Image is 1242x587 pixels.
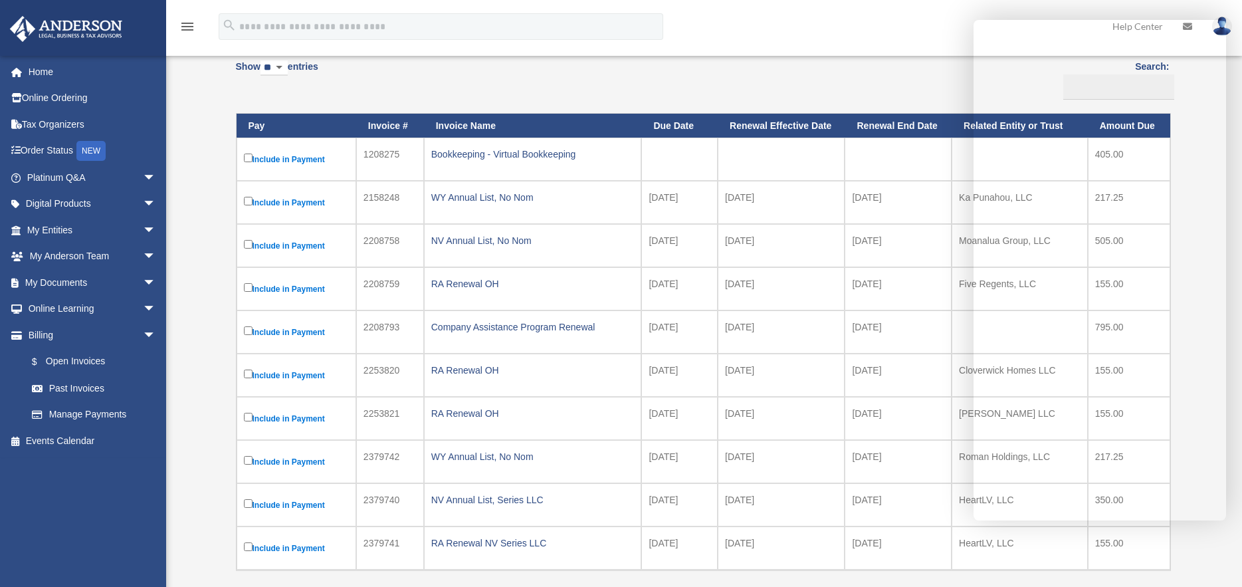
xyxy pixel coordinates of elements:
[19,348,163,376] a: $Open Invoices
[222,18,237,33] i: search
[952,114,1088,138] th: Related Entity or Trust: activate to sort column ascending
[1212,17,1232,36] img: User Pic
[19,402,169,428] a: Manage Payments
[9,138,176,165] a: Order StatusNEW
[244,542,253,551] input: Include in Payment
[244,194,349,211] label: Include in Payment
[1088,527,1170,570] td: 155.00
[641,354,718,397] td: [DATE]
[952,440,1088,483] td: Roman Holdings, LLC
[244,410,349,427] label: Include in Payment
[952,354,1088,397] td: Cloverwick Homes LLC
[244,283,253,292] input: Include in Payment
[179,19,195,35] i: menu
[9,59,176,85] a: Home
[641,527,718,570] td: [DATE]
[244,324,349,340] label: Include in Payment
[356,114,424,138] th: Invoice #: activate to sort column ascending
[431,318,635,336] div: Company Assistance Program Renewal
[356,181,424,224] td: 2158248
[845,354,952,397] td: [DATE]
[9,217,176,243] a: My Entitiesarrow_drop_down
[76,141,106,161] div: NEW
[244,456,253,465] input: Include in Payment
[845,397,952,440] td: [DATE]
[952,224,1088,267] td: Moanalua Group, LLC
[431,145,635,164] div: Bookkeeping - Virtual Bookkeeping
[356,310,424,354] td: 2208793
[143,217,169,244] span: arrow_drop_down
[845,527,952,570] td: [DATE]
[179,23,195,35] a: menu
[431,534,635,552] div: RA Renewal NV Series LLC
[9,296,176,322] a: Online Learningarrow_drop_down
[952,527,1088,570] td: HeartLV, LLC
[260,60,288,76] select: Showentries
[974,20,1226,521] iframe: Chat Window
[9,164,176,191] a: Platinum Q&Aarrow_drop_down
[641,440,718,483] td: [DATE]
[431,188,635,207] div: WY Annual List, No Nom
[845,440,952,483] td: [DATE]
[845,181,952,224] td: [DATE]
[244,326,253,335] input: Include in Payment
[244,453,349,470] label: Include in Payment
[431,275,635,293] div: RA Renewal OH
[143,296,169,323] span: arrow_drop_down
[9,269,176,296] a: My Documentsarrow_drop_down
[244,281,349,297] label: Include in Payment
[143,322,169,349] span: arrow_drop_down
[431,447,635,466] div: WY Annual List, No Nom
[718,397,845,440] td: [DATE]
[845,483,952,527] td: [DATE]
[641,483,718,527] td: [DATE]
[718,354,845,397] td: [DATE]
[641,114,718,138] th: Due Date: activate to sort column ascending
[9,322,169,348] a: Billingarrow_drop_down
[845,267,952,310] td: [DATE]
[641,267,718,310] td: [DATE]
[143,243,169,271] span: arrow_drop_down
[143,191,169,218] span: arrow_drop_down
[952,181,1088,224] td: Ka Punahou, LLC
[9,191,176,217] a: Digital Productsarrow_drop_down
[952,483,1088,527] td: HeartLV, LLC
[244,197,253,205] input: Include in Payment
[424,114,642,138] th: Invoice Name: activate to sort column ascending
[356,267,424,310] td: 2208759
[718,310,845,354] td: [DATE]
[641,224,718,267] td: [DATE]
[718,181,845,224] td: [DATE]
[244,367,349,384] label: Include in Payment
[356,138,424,181] td: 1208275
[641,181,718,224] td: [DATE]
[952,267,1088,310] td: Five Regents, LLC
[356,440,424,483] td: 2379742
[952,397,1088,440] td: [PERSON_NAME] LLC
[641,310,718,354] td: [DATE]
[845,310,952,354] td: [DATE]
[845,224,952,267] td: [DATE]
[244,370,253,378] input: Include in Payment
[431,361,635,380] div: RA Renewal OH
[356,483,424,527] td: 2379740
[356,527,424,570] td: 2379741
[244,499,253,508] input: Include in Payment
[9,111,176,138] a: Tax Organizers
[244,540,349,556] label: Include in Payment
[244,413,253,421] input: Include in Payment
[9,243,176,270] a: My Anderson Teamarrow_drop_down
[244,237,349,254] label: Include in Payment
[39,354,46,370] span: $
[431,491,635,509] div: NV Annual List, Series LLC
[237,114,356,138] th: Pay: activate to sort column descending
[9,427,176,454] a: Events Calendar
[718,224,845,267] td: [DATE]
[6,16,126,42] img: Anderson Advisors Platinum Portal
[356,354,424,397] td: 2253820
[244,154,253,162] input: Include in Payment
[244,151,349,168] label: Include in Payment
[356,224,424,267] td: 2208758
[143,164,169,191] span: arrow_drop_down
[9,85,176,112] a: Online Ordering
